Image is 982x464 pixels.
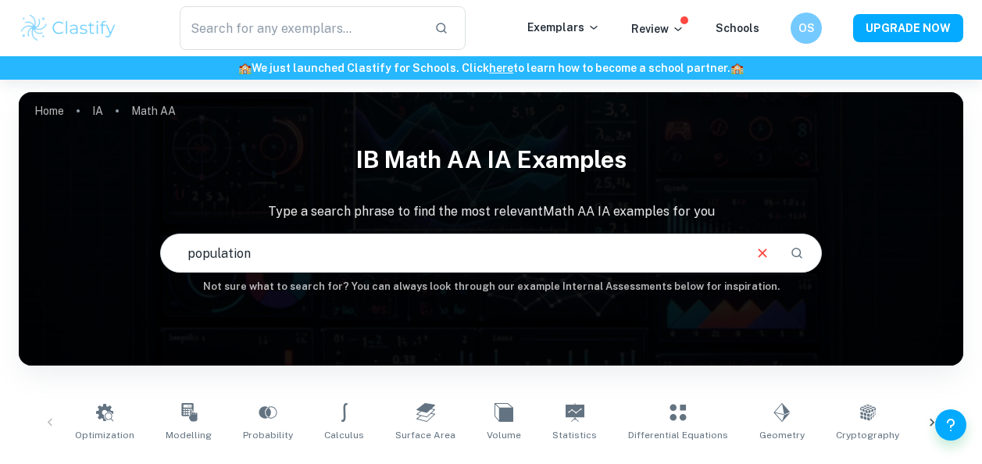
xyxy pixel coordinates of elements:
p: Review [631,20,684,37]
h6: We just launched Clastify for Schools. Click to learn how to become a school partner. [3,59,979,77]
h6: OS [798,20,816,37]
button: UPGRADE NOW [853,14,963,42]
img: Clastify logo [19,12,118,44]
a: here [489,62,513,74]
p: Math AA [131,102,176,120]
button: Search [784,240,810,266]
a: IA [92,100,103,122]
a: Schools [716,22,759,34]
span: Modelling [166,428,212,442]
span: 🏫 [730,62,744,74]
span: Probability [243,428,293,442]
span: Calculus [324,428,364,442]
span: Statistics [552,428,597,442]
h1: IB Math AA IA examples [19,136,963,184]
span: Differential Equations [628,428,728,442]
p: Type a search phrase to find the most relevant Math AA IA examples for you [19,202,963,221]
button: Clear [748,238,777,268]
span: Geometry [759,428,805,442]
a: Home [34,100,64,122]
h6: Not sure what to search for? You can always look through our example Internal Assessments below f... [19,279,963,294]
span: Surface Area [395,428,455,442]
button: OS [791,12,822,44]
span: Volume [487,428,521,442]
input: Search for any exemplars... [180,6,423,50]
span: 🏫 [238,62,252,74]
span: Cryptography [836,428,899,442]
button: Help and Feedback [935,409,966,441]
p: Exemplars [527,19,600,36]
span: Optimization [75,428,134,442]
input: E.g. modelling a logo, player arrangements, shape of an egg... [161,231,741,275]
